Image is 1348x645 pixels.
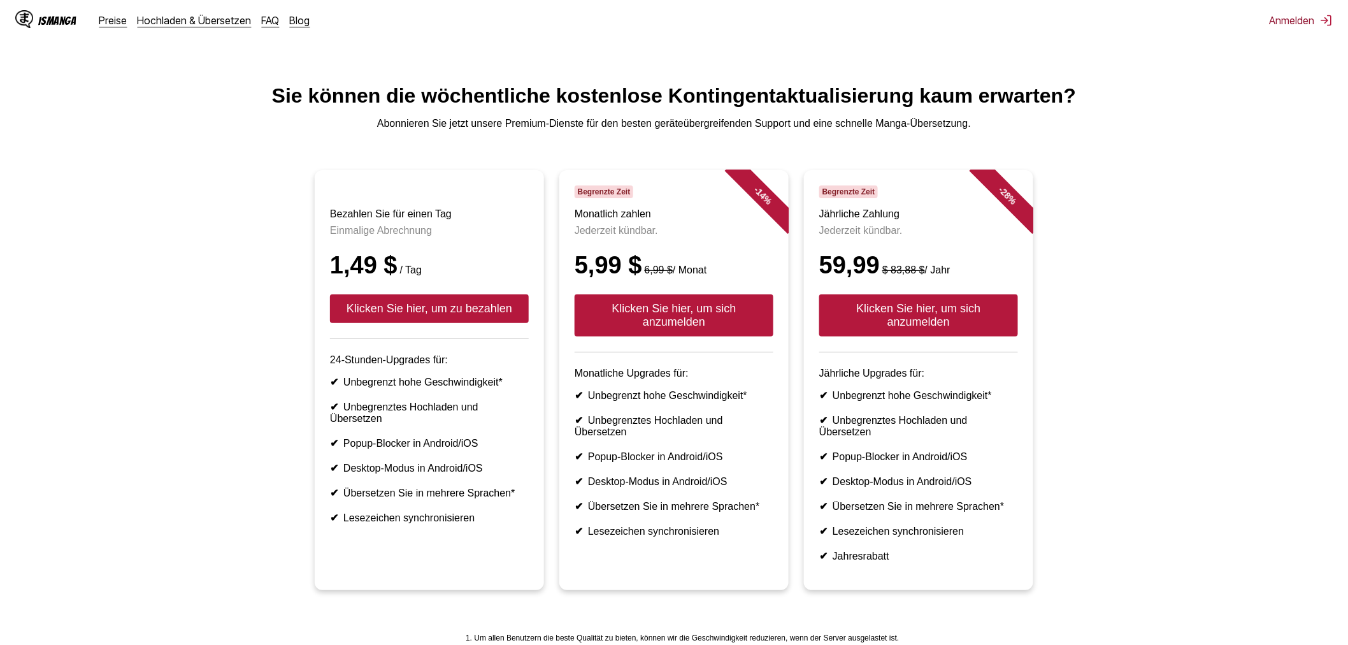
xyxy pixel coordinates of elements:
font: Unbegrenzt hohe Geschwindigkeit* [343,377,503,388]
font: / Tag [400,265,422,275]
a: IsManga LogoIsManga [15,10,99,31]
font: / Jahr [925,265,950,275]
font: Desktop-Modus in Android/iOS [343,463,483,474]
font: Jederzeit kündbar. [819,225,903,236]
font: Um allen Benutzern die beste Qualität zu bieten, können wir die Geschwindigkeit reduzieren, wenn ... [474,634,899,642]
font: % [761,194,774,207]
font: % [1006,194,1019,207]
font: Einmalige Abrechnung [330,225,432,236]
font: Desktop-Modus in Android/iOS [833,476,972,487]
font: Klicken Sie hier, um sich anzumelden [612,302,736,328]
button: Anmelden [1270,14,1333,27]
font: ✔ [330,438,338,449]
font: - [752,185,762,194]
a: Blog [290,14,310,27]
font: Bezahlen Sie für einen Tag [330,208,452,219]
font: ✔ [575,501,583,512]
font: ✔ [330,512,338,523]
font: ✔ [575,415,583,426]
font: 6,99 $ [645,265,673,275]
a: FAQ [262,14,280,27]
font: Lesezeichen synchronisieren [343,512,475,523]
font: Begrenzte Zeit [822,187,875,196]
font: IsManga [38,15,76,27]
font: Popup-Blocker in Android/iOS [343,438,478,449]
font: 5,99 $ [575,252,642,279]
font: 28 [999,187,1013,201]
font: Unbegrenztes Hochladen und Übersetzen [575,415,723,437]
font: Sie können die wöchentliche kostenlose Kontingentaktualisierung kaum erwarten? [272,84,1076,107]
font: ✔ [575,526,583,537]
font: Klicken Sie hier, um zu bezahlen [347,302,512,315]
a: Hochladen & Übersetzen [138,14,252,27]
font: Lesezeichen synchronisieren [588,526,719,537]
font: ✔ [330,463,338,474]
img: IsManga Logo [15,10,33,28]
font: Monatlich zahlen [575,208,651,219]
font: 24-Stunden-Upgrades für: [330,354,448,365]
font: ✔ [819,551,828,562]
font: Popup-Blocker in Android/iOS [833,451,968,462]
a: Preise [99,14,127,27]
font: Jahresrabatt [833,551,889,562]
button: Klicken Sie hier, um sich anzumelden [819,294,1018,337]
font: ✔ [819,501,828,512]
font: Jederzeit kündbar. [575,225,658,236]
font: ✔ [819,451,828,462]
font: Übersetzen Sie in mehrere Sprachen* [588,501,759,512]
font: / Monat [673,265,706,275]
font: Anmelden [1270,14,1315,27]
font: Übersetzen Sie in mehrere Sprachen* [833,501,1004,512]
font: $ 83,88 $ [882,265,925,275]
font: ✔ [819,526,828,537]
font: ✔ [330,488,338,498]
font: ✔ [575,390,583,401]
font: Lesezeichen synchronisieren [833,526,964,537]
font: ✔ [575,476,583,487]
font: Abonnieren Sie jetzt unsere Premium-Dienste für den besten geräteübergreifenden Support und eine ... [377,118,971,129]
font: ✔ [819,390,828,401]
font: Klicken Sie hier, um sich anzumelden [856,302,980,328]
font: Desktop-Modus in Android/iOS [588,476,728,487]
font: Begrenzte Zeit [578,187,631,196]
font: Jährliche Upgrades für: [819,368,924,379]
font: Jährliche Zahlung [819,208,900,219]
font: Unbegrenztes Hochladen und Übersetzen [819,415,968,437]
font: Monatliche Upgrades für: [575,368,689,379]
font: 1,49 $ [330,252,398,279]
font: 59,99 [819,252,880,279]
font: Übersetzen Sie in mehrere Sprachen* [343,488,515,498]
button: Klicken Sie hier, um sich anzumelden [575,294,773,337]
font: 14 [754,187,768,201]
font: ✔ [819,415,828,426]
font: ✔ [575,451,583,462]
img: Abmelden [1320,14,1333,27]
font: ✔ [330,377,338,388]
font: - [997,185,1007,194]
font: Unbegrenzt hohe Geschwindigkeit* [588,390,747,401]
font: Popup-Blocker in Android/iOS [588,451,723,462]
button: Klicken Sie hier, um zu bezahlen [330,294,529,323]
font: ✔ [330,402,338,412]
font: Unbegrenztes Hochladen und Übersetzen [330,402,478,424]
font: Unbegrenzt hohe Geschwindigkeit* [833,390,992,401]
font: ✔ [819,476,828,487]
